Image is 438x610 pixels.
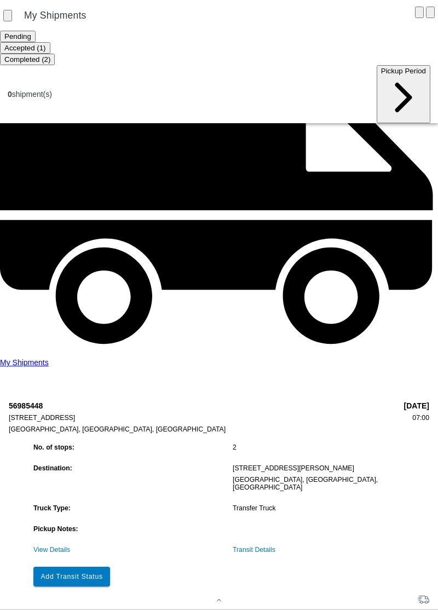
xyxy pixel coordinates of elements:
span: Pickup Period [381,67,426,75]
strong: No. of stops: [33,444,74,451]
ion-col: 2 [230,441,429,454]
ion-title: My Shipments [13,10,414,21]
strong: Truck Type: [33,504,71,512]
div: [STREET_ADDRESS][PERSON_NAME] [233,464,427,472]
div: 07:00 [404,414,429,422]
div: [GEOGRAPHIC_DATA], [GEOGRAPHIC_DATA], [GEOGRAPHIC_DATA] [233,476,427,491]
strong: [DATE] [404,401,429,410]
ion-button: Add Transit Status [33,567,110,586]
strong: Destination: [33,464,72,472]
b: 0 [8,90,12,99]
a: Transit Details [233,546,275,554]
div: shipment(s) [8,90,52,99]
div: [GEOGRAPHIC_DATA], [GEOGRAPHIC_DATA], [GEOGRAPHIC_DATA] [9,425,396,433]
strong: 56985448 [9,401,396,410]
ion-col: Transfer Truck [230,502,429,515]
a: View Details [33,546,70,554]
div: [STREET_ADDRESS] [9,414,396,422]
strong: Pickup Notes: [33,525,78,533]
